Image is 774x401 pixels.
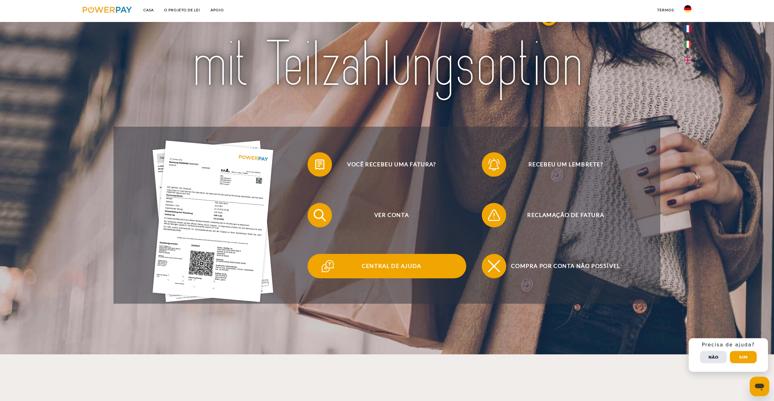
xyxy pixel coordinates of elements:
[308,254,466,278] button: Central de Ajuda
[482,203,640,227] button: Reclamação de fatura
[317,152,466,177] span: Você recebeu uma fatura?
[689,338,768,372] div: Ajuda rápida
[138,5,159,16] a: Casa
[684,41,691,48] img: ELA
[491,254,640,278] span: Compra por conta não possível
[684,25,691,32] img: Sex
[684,56,691,64] img: En
[730,351,757,363] button: Sim
[312,157,327,172] img: qb_bill.svg
[482,152,640,177] button: Recebeu um lembrete?
[153,141,273,302] img: single_invoice_powerpay_de.jpg
[317,254,466,278] span: Central de Ajuda
[308,203,466,227] button: Ver conta
[692,342,764,348] h3: Precisa de ajuda?
[482,254,640,278] button: Compra por conta não possível
[308,152,466,177] button: Você recebeu uma fatura?
[486,157,502,172] img: qb_bell.svg
[159,5,205,16] a: O PROJETO DE LEI
[205,5,229,16] a: APOIO
[750,377,769,396] iframe: Schaltfläche zum Öffnen des Messaging-Fensters
[652,5,679,16] a: Termos
[684,5,691,13] img: En
[486,258,502,274] img: qb_close.svg
[486,208,502,223] img: qb_warning.svg
[491,203,640,227] span: Reclamação de fatura
[491,152,640,177] span: Recebeu um lembrete?
[312,208,327,223] img: qb_search.svg
[700,351,727,363] button: Não
[83,7,132,13] img: logo-powerpay.svg
[317,203,466,227] span: Ver conta
[320,258,335,274] img: qb_help.svg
